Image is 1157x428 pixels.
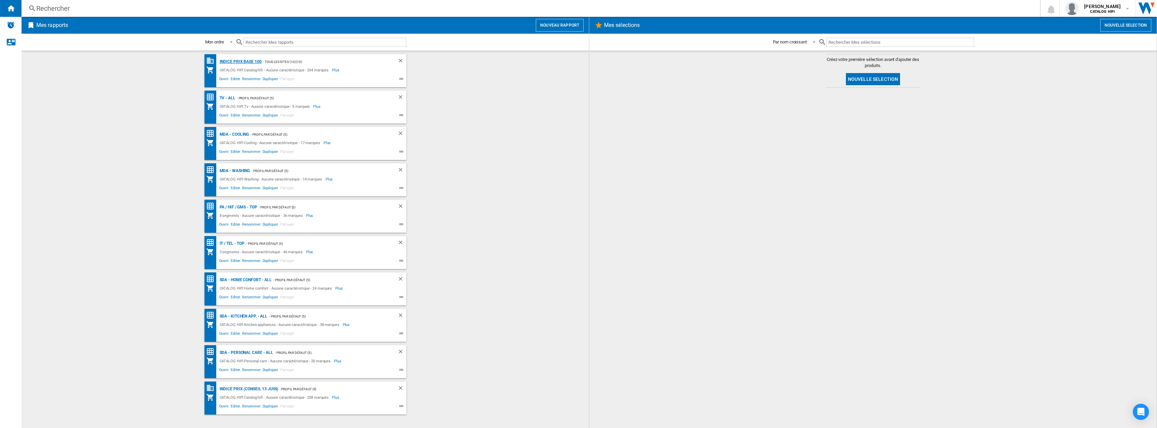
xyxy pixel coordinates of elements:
span: Partager [279,221,295,229]
span: Ouvrir [218,367,230,375]
div: Supprimer [398,58,406,66]
span: Plus [306,211,314,220]
div: Mon assortiment [206,211,218,220]
div: SDA - HOME CONFORT - ALL [218,276,272,284]
div: CATALOG HIFI:Home comfort - Aucune caractéristique - 24 marques [218,284,336,292]
span: Ouvrir [218,76,230,84]
div: Supprimer [398,385,406,393]
div: Indice prix base 100 [218,58,262,66]
div: Rechercher [36,4,1022,13]
div: Matrice des prix [206,93,218,101]
div: Mon assortiment [206,357,218,365]
div: - Profil par défaut (5) [235,94,384,102]
h2: Mes sélections [603,19,641,32]
button: Nouveau rapport [536,19,584,32]
span: Dupliquer [262,367,279,375]
div: Mon assortiment [206,175,218,183]
span: Partager [279,149,295,157]
span: Renommer [241,367,261,375]
span: Dupliquer [262,221,279,229]
div: Par nom croissant [773,39,807,44]
div: CATALOG HIFI:Tv - Aucune caractéristique - 5 marques [218,102,313,110]
span: Partager [279,403,295,411]
span: Ouvrir [218,330,230,338]
span: Plus [335,284,344,292]
span: Plus [324,139,332,147]
div: - Profil par défaut (5) [250,167,384,175]
div: CATALOG HIFI:Catalog hifi - Aucune caractéristique - 204 marques [218,66,332,74]
span: Dupliquer [262,76,279,84]
div: Open Intercom Messenger [1133,404,1149,420]
span: Ouvrir [218,403,230,411]
div: - Profil par défaut (5) [273,349,384,357]
div: Supprimer [398,276,406,284]
div: 3 segments - Aucune caractéristique - 46 marques [218,248,306,256]
span: Partager [279,367,295,375]
span: Plus [313,102,322,110]
span: Plus [334,357,342,365]
div: Matrice des prix [206,238,218,247]
span: Dupliquer [262,112,279,120]
h2: Mes rapports [35,19,69,32]
span: Ouvrir [218,258,230,266]
div: Matrice des prix [206,202,218,210]
div: Mon assortiment [206,393,218,401]
div: IT / TEL - TOP [218,239,245,248]
div: Base 100 [206,57,218,65]
img: profile.jpg [1065,2,1079,15]
img: alerts-logo.svg [7,21,15,29]
span: Renommer [241,185,261,193]
span: Ouvrir [218,221,230,229]
span: Ouvrir [218,185,230,193]
span: Partager [279,330,295,338]
div: - Profil par défaut (5) [249,130,384,139]
div: Base 100 [206,384,218,392]
span: Renommer [241,294,261,302]
div: - Profil par défaut (5) [257,203,384,211]
input: Rechercher Mes sélections [826,38,974,47]
span: Editer [230,403,241,411]
div: Mon assortiment [206,139,218,147]
span: [PERSON_NAME] [1084,3,1121,10]
span: Renommer [241,149,261,157]
span: Dupliquer [262,403,279,411]
span: Dupliquer [262,149,279,157]
button: Nouvelle selection [846,73,900,85]
div: MDA - Cooling [218,130,249,139]
div: Matrice des prix [206,129,218,138]
span: Dupliquer [262,330,279,338]
div: - Tous les sites (10) (10) [262,58,384,66]
div: Supprimer [398,203,406,211]
div: Mon assortiment [206,66,218,74]
span: Renommer [241,112,261,120]
div: SDA - KITCHEN APP. - ALL [218,312,268,321]
span: Renommer [241,403,261,411]
span: Partager [279,76,295,84]
div: Supprimer [398,130,406,139]
span: Editer [230,258,241,266]
div: - Profil par défaut (5) [272,276,384,284]
div: TV - ALL [218,94,235,102]
span: Renommer [241,221,261,229]
div: - Profil par défaut (5) [278,385,384,393]
div: CATALOG HIFI:Personal care - Aucune caractéristique - 20 marques [218,357,334,365]
div: Supprimer [398,239,406,248]
span: Editer [230,76,241,84]
span: Renommer [241,330,261,338]
span: Plus [326,175,334,183]
div: Matrice des prix [206,166,218,174]
span: Dupliquer [262,258,279,266]
div: Matrice des prix [206,348,218,356]
span: Plus [306,248,314,256]
span: Dupliquer [262,294,279,302]
div: - Profil par défaut (5) [267,312,384,321]
div: Indice prix (conseil 13 juin) [218,385,278,393]
span: Créez votre première sélection avant d'ajouter des produits. [826,57,920,69]
span: Ouvrir [218,294,230,302]
span: Plus [332,393,340,401]
div: 8 segments - Aucune caractéristique - 36 marques [218,211,306,220]
div: Mon assortiment [206,102,218,110]
div: Mon assortiment [206,248,218,256]
span: Ouvrir [218,149,230,157]
b: CATALOG HIFI [1090,9,1115,14]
